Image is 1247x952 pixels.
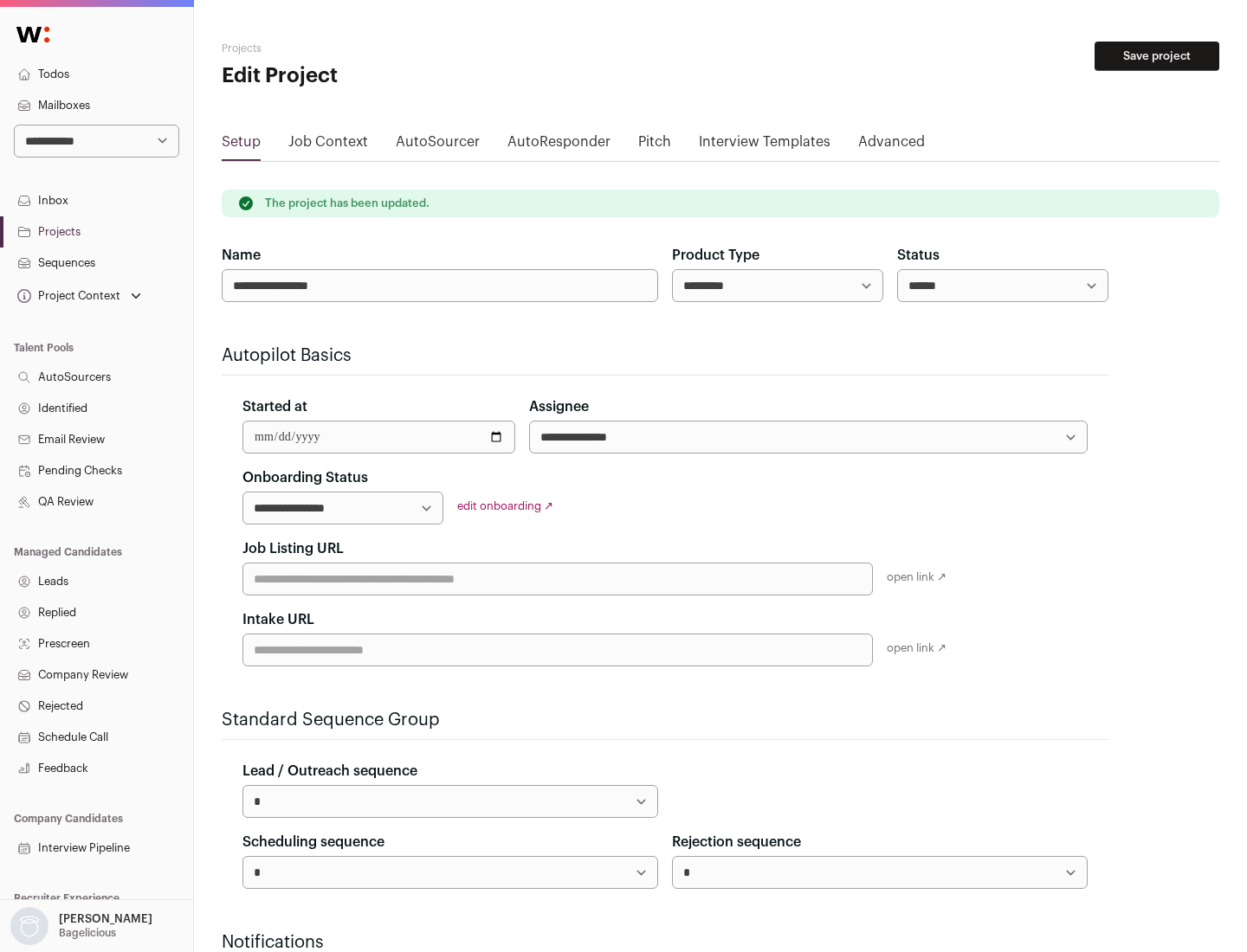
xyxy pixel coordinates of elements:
label: Lead / Outreach sequence [242,761,417,782]
button: Open dropdown [7,907,156,945]
label: Started at [242,396,307,417]
a: Advanced [858,132,925,159]
a: AutoResponder [507,132,611,159]
label: Onboarding Status [242,467,368,488]
a: Pitch [638,132,671,159]
a: Setup [222,132,261,159]
a: Interview Templates [699,132,830,159]
h1: Edit Project [222,62,554,90]
label: Rejection sequence [672,832,801,852]
p: The project has been updated. [265,196,430,210]
a: Job Context [288,132,368,159]
button: Open dropdown [14,284,145,308]
img: Wellfound [7,17,59,52]
label: Name [222,245,261,266]
a: AutoSourcer [396,132,480,159]
img: nopic.png [10,907,48,945]
label: Job Listing URL [242,538,344,559]
button: Save project [1095,42,1219,71]
h2: Standard Sequence Group [222,708,1108,732]
h2: Projects [222,42,554,55]
label: Intake URL [242,609,314,630]
a: edit onboarding ↗ [457,500,553,511]
div: Project Context [14,289,120,303]
label: Product Type [672,245,759,266]
label: Assignee [529,396,589,417]
p: [PERSON_NAME] [59,912,152,926]
h2: Autopilot Basics [222,344,1108,368]
p: Bagelicious [59,926,116,940]
label: Scheduling sequence [242,832,384,852]
label: Status [897,245,940,266]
